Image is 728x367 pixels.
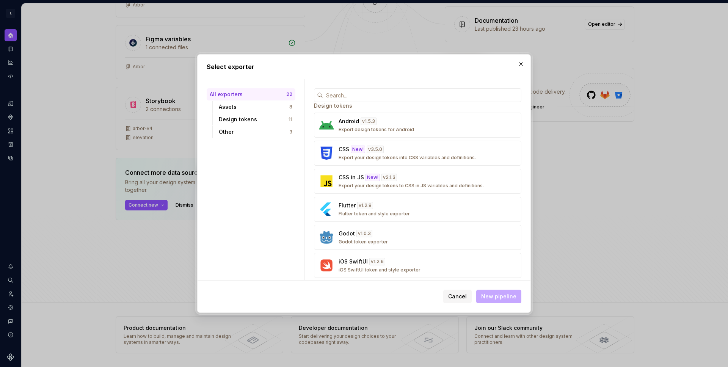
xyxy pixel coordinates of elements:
p: Android [339,118,359,125]
div: Design tokens [314,97,521,113]
div: Design tokens [219,116,289,123]
div: v 1.2.8 [357,202,373,209]
button: iOS SwiftUIv1.2.6iOS SwiftUI token and style exporter [314,253,521,278]
p: Export design tokens for Android [339,127,414,133]
button: All exporters22 [207,88,295,100]
div: v 3.5.0 [367,146,384,153]
p: Godot [339,230,355,237]
div: 8 [289,104,292,110]
button: Assets8 [216,101,295,113]
p: Flutter [339,202,356,209]
div: New! [351,146,365,153]
p: Export your design tokens to CSS in JS variables and definitions. [339,183,484,189]
div: New! [366,174,380,181]
div: v 1.5.3 [361,118,377,125]
div: v 2.1.3 [381,174,397,181]
p: Godot token exporter [339,239,388,245]
div: All exporters [210,91,286,98]
p: iOS SwiftUI token and style exporter [339,267,420,273]
div: 3 [289,129,292,135]
button: Androidv1.5.3Export design tokens for Android [314,113,521,138]
div: v 1.2.6 [369,258,385,265]
p: iOS SwiftUI [339,258,368,265]
div: Other [219,128,289,136]
div: 11 [289,116,292,122]
p: CSS [339,146,349,153]
h2: Select exporter [207,62,521,71]
p: Flutter token and style exporter [339,211,410,217]
button: Flutterv1.2.8Flutter token and style exporter [314,197,521,222]
button: Design tokens11 [216,113,295,125]
button: Other3 [216,126,295,138]
button: CSS in JSNew!v2.1.3Export your design tokens to CSS in JS variables and definitions. [314,169,521,194]
input: Search... [323,88,521,102]
p: Export your design tokens into CSS variables and definitions. [339,155,476,161]
p: CSS in JS [339,174,364,181]
button: Cancel [443,290,472,303]
div: Assets [219,103,289,111]
div: v 1.0.3 [356,230,372,237]
div: 22 [286,91,292,97]
span: Cancel [448,293,467,300]
button: Godotv1.0.3Godot token exporter [314,225,521,250]
button: CSSNew!v3.5.0Export your design tokens into CSS variables and definitions. [314,141,521,166]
